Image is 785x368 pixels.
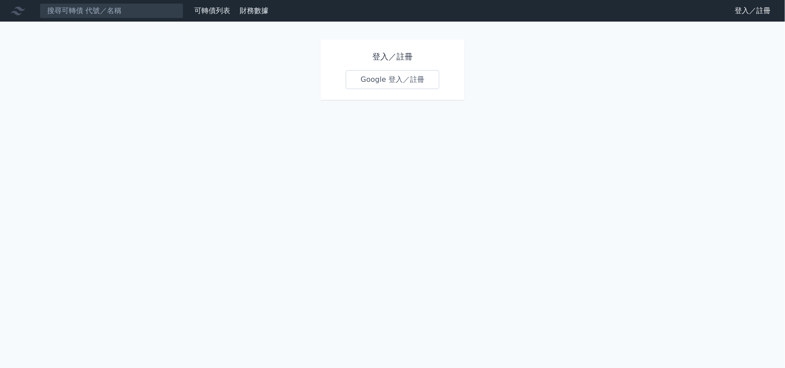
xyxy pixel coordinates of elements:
[194,6,230,15] a: 可轉債列表
[346,50,439,63] h1: 登入／註冊
[40,3,183,18] input: 搜尋可轉債 代號／名稱
[240,6,268,15] a: 財務數據
[727,4,778,18] a: 登入／註冊
[346,70,439,89] a: Google 登入／註冊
